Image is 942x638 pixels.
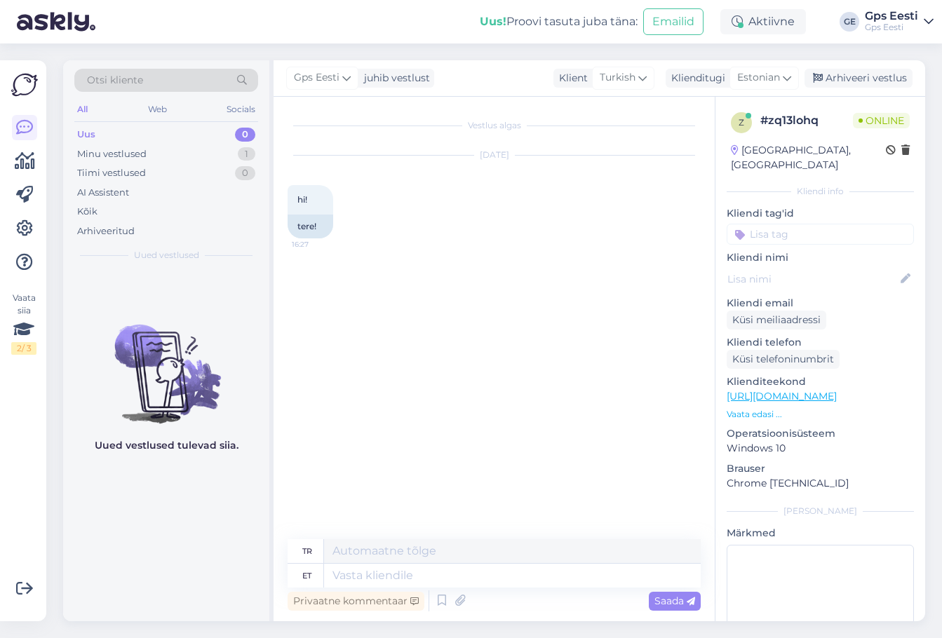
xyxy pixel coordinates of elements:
img: No chats [63,299,269,426]
div: 1 [238,147,255,161]
div: # zq13lohq [760,112,853,129]
div: juhib vestlust [358,71,430,86]
a: [URL][DOMAIN_NAME] [727,390,837,402]
span: Otsi kliente [87,73,143,88]
div: [DATE] [288,149,701,161]
p: Vaata edasi ... [727,408,914,421]
div: 2 / 3 [11,342,36,355]
div: Arhiveeri vestlus [805,69,913,88]
img: Askly Logo [11,72,38,98]
span: hi! [297,194,307,205]
p: Operatsioonisüsteem [727,426,914,441]
div: tere! [288,215,333,238]
p: Uued vestlused tulevad siia. [95,438,238,453]
span: Saada [654,595,695,607]
span: 16:27 [292,239,344,250]
span: Estonian [737,70,780,86]
div: Küsi meiliaadressi [727,311,826,330]
b: Uus! [480,15,506,28]
div: Kliendi info [727,185,914,198]
div: Privaatne kommentaar [288,592,424,611]
div: Klient [553,71,588,86]
div: Klienditugi [666,71,725,86]
div: Minu vestlused [77,147,147,161]
p: Märkmed [727,526,914,541]
p: Kliendi nimi [727,250,914,265]
div: [GEOGRAPHIC_DATA], [GEOGRAPHIC_DATA] [731,143,886,172]
p: Windows 10 [727,441,914,456]
span: z [739,117,744,128]
div: Kõik [77,205,97,219]
div: et [302,564,311,588]
span: Gps Eesti [294,70,339,86]
div: Gps Eesti [865,22,918,33]
div: Web [145,100,170,118]
div: AI Assistent [77,186,129,200]
div: Küsi telefoninumbrit [727,350,840,369]
div: Vestlus algas [288,119,701,132]
div: Uus [77,128,95,142]
div: GE [840,12,859,32]
div: tr [302,539,312,563]
button: Emailid [643,8,704,35]
p: Kliendi telefon [727,335,914,350]
input: Lisa nimi [727,271,898,287]
div: All [74,100,90,118]
div: Socials [224,100,258,118]
div: Tiimi vestlused [77,166,146,180]
input: Lisa tag [727,224,914,245]
div: [PERSON_NAME] [727,505,914,517]
span: Uued vestlused [134,249,199,262]
p: Kliendi email [727,296,914,311]
p: Klienditeekond [727,374,914,389]
span: Online [853,113,910,128]
div: Gps Eesti [865,11,918,22]
div: Vaata siia [11,292,36,355]
div: 0 [235,128,255,142]
span: Turkish [600,70,635,86]
p: Kliendi tag'id [727,206,914,221]
a: Gps EestiGps Eesti [865,11,934,33]
div: Aktiivne [720,9,806,34]
p: Chrome [TECHNICAL_ID] [727,476,914,491]
div: 0 [235,166,255,180]
div: Proovi tasuta juba täna: [480,13,638,30]
div: Arhiveeritud [77,224,135,238]
p: Brauser [727,461,914,476]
